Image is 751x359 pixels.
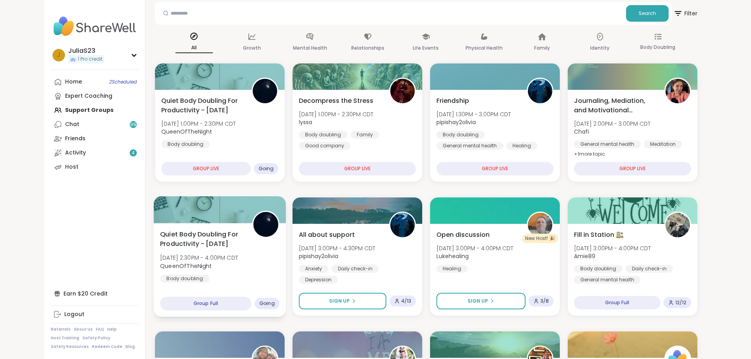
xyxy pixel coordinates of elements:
span: Sign Up [468,298,488,305]
a: Redeem Code [92,344,122,350]
b: pipishay2olivia [299,252,338,260]
a: Logout [51,307,139,322]
b: QueenOfTheNight [160,262,212,270]
span: [DATE] 1:00PM - 2:30PM CDT [161,120,236,128]
div: Group Full [574,296,660,309]
div: Host [65,163,78,171]
div: Body doubling [160,275,209,283]
div: Daily check-in [332,265,379,273]
img: QueenOfTheNight [253,79,277,103]
div: Body doubling [161,140,210,148]
button: Search [626,5,669,22]
p: Identity [590,43,609,53]
p: Family [534,43,550,53]
img: pipishay2olivia [390,213,415,237]
a: About Us [74,327,93,332]
p: Mental Health [293,43,327,53]
span: [DATE] 2:00PM - 3:00PM CDT [574,120,650,128]
div: Daily check-in [626,265,673,273]
a: Help [107,327,117,332]
button: Filter [673,2,697,25]
div: Body doubling [574,265,622,273]
div: Depression [299,276,338,284]
img: ShareWell Nav Logo [51,13,139,40]
div: Good company [299,142,350,150]
b: Chafi [574,128,589,136]
div: Healing [506,142,537,150]
img: Chafi [665,79,690,103]
span: [DATE] 1:00PM - 2:30PM CDT [299,110,373,118]
span: Quiet Body Doubling For Productivity - [DATE] [160,229,243,249]
span: 1 Pro credit [78,56,102,63]
span: [DATE] 2:30PM - 4:00PM CDT [160,254,238,262]
div: Family [350,131,379,139]
a: Blog [125,344,135,350]
div: Activity [65,149,86,157]
a: Friends [51,132,139,146]
a: Safety Resources [51,344,89,350]
p: Body Doubling [640,43,675,52]
p: Relationships [351,43,384,53]
p: Physical Health [466,43,503,53]
img: pipishay2olivia [528,79,552,103]
span: Quiet Body Doubling For Productivity - [DATE] [161,96,243,115]
a: Expert Coaching [51,89,139,103]
div: Anxiety [299,265,328,273]
p: All [175,43,213,53]
div: Body doubling [299,131,347,139]
img: Lukehealing [528,213,552,237]
div: JuliaS23 [68,47,104,55]
span: J [57,50,60,60]
div: Chat [65,121,79,128]
p: Growth [243,43,261,53]
span: [DATE] 3:00PM - 4:00PM CDT [436,244,513,252]
p: Life Events [413,43,439,53]
span: Decompress the Stress [299,96,373,106]
span: Friendship [436,96,469,106]
span: Search [639,10,656,17]
div: GROUP LIVE [436,162,553,175]
span: Fill in Station 🚉 [574,230,624,240]
button: Sign Up [436,293,526,309]
a: Activity4 [51,146,139,160]
div: General mental health [574,276,641,284]
a: Referrals [51,327,71,332]
span: Open discussion [436,230,490,240]
a: Home2Scheduled [51,75,139,89]
span: 12 / 12 [675,299,686,306]
span: 4 / 13 [401,298,411,304]
b: pipishay2olivia [436,118,476,126]
span: [DATE] 1:30PM - 3:00PM CDT [436,110,511,118]
span: Sign Up [329,298,350,305]
span: [DATE] 3:00PM - 4:00PM CDT [574,244,651,252]
b: Amie89 [574,252,595,260]
span: [DATE] 3:00PM - 4:30PM CDT [299,244,375,252]
img: lyssa [390,79,415,103]
a: Chat99 [51,117,139,132]
div: GROUP LIVE [299,162,416,175]
div: Logout [64,311,84,318]
div: Expert Coaching [65,92,112,100]
span: Going [259,300,274,307]
b: lyssa [299,118,312,126]
a: Host Training [51,335,79,341]
div: General mental health [574,140,641,148]
span: 2 Scheduled [109,79,137,85]
span: Going [259,166,274,172]
div: New Host! 🎉 [522,234,558,243]
div: GROUP LIVE [161,162,251,175]
div: Healing [436,265,468,273]
b: QueenOfTheNight [161,128,212,136]
div: Body doubling [436,131,485,139]
span: Filter [673,4,697,23]
div: Home [65,78,82,86]
span: 4 [132,150,135,156]
b: Lukehealing [436,252,469,260]
a: Safety Policy [82,335,110,341]
span: 99 [130,121,136,128]
div: Friends [65,135,86,143]
button: Sign Up [299,293,386,309]
div: General mental health [436,142,503,150]
img: Amie89 [665,213,690,237]
div: Meditation [644,140,682,148]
